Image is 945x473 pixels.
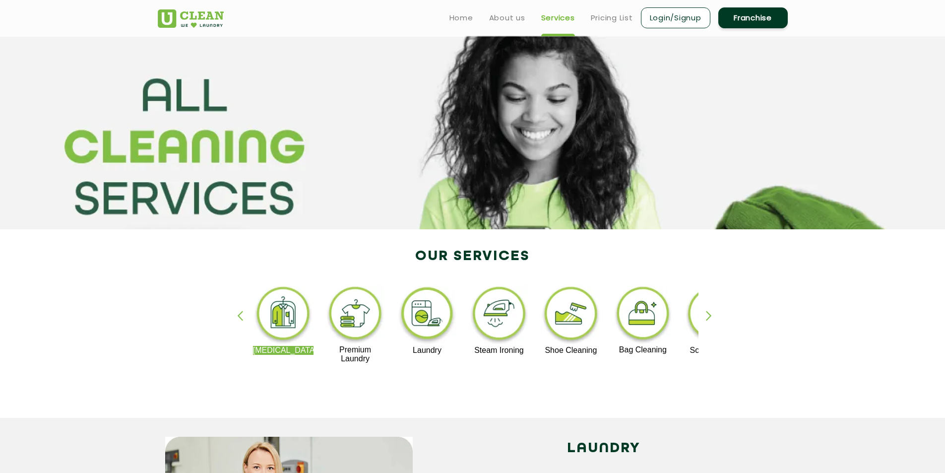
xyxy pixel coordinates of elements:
p: Sofa Cleaning [684,346,745,355]
a: Franchise [718,7,788,28]
img: dry_cleaning_11zon.webp [253,284,314,346]
a: Services [541,12,575,24]
p: Shoe Cleaning [541,346,602,355]
a: About us [489,12,525,24]
img: steam_ironing_11zon.webp [469,284,530,346]
img: shoe_cleaning_11zon.webp [541,284,602,346]
img: premium_laundry_cleaning_11zon.webp [325,284,386,345]
a: Pricing List [591,12,633,24]
h2: LAUNDRY [428,437,780,461]
img: UClean Laundry and Dry Cleaning [158,9,224,28]
p: [MEDICAL_DATA] [253,346,314,355]
p: Steam Ironing [469,346,530,355]
a: Login/Signup [641,7,710,28]
a: Home [449,12,473,24]
img: sofa_cleaning_11zon.webp [684,284,745,346]
p: Laundry [397,346,458,355]
img: bag_cleaning_11zon.webp [613,284,674,345]
p: Bag Cleaning [613,345,674,354]
img: laundry_cleaning_11zon.webp [397,284,458,346]
p: Premium Laundry [325,345,386,363]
